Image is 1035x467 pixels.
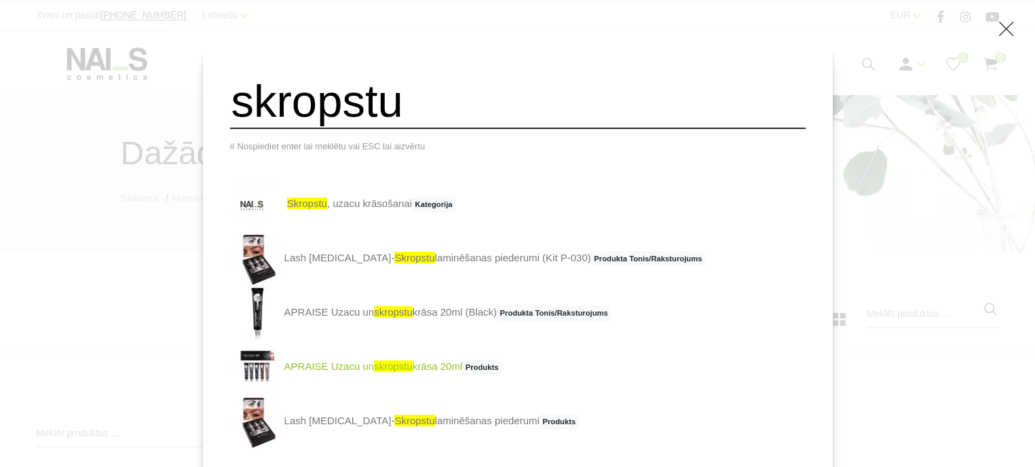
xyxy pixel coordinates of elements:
[230,141,426,151] span: # Nospiediet enter lai meklētu vai ESC lai aizvērtu
[540,414,579,430] span: Produkts
[230,231,705,286] a: Lash [MEDICAL_DATA]-skropstulaminēšanas piederumi (Kit P-030)Produkta Tonis/Raksturojums
[230,74,806,129] input: Meklēt produktus ...
[394,252,434,263] span: skropstu
[230,286,611,340] a: APRAISE Uzacu unskropstukrāsa 20ml (Black)Produkta Tonis/Raksturojums
[230,286,284,340] img: Profesionāla krāsa uzacu un skropstu krāsošanai. Krāsas noturība līdz 8 nedēļām. Iepakojums pared...
[230,394,579,449] a: Lash [MEDICAL_DATA]-skropstulaminēšanas piederumiProdukts
[412,197,455,213] span: Kategorija
[230,177,455,231] a: skropstu, uzacu krāsošanaiKategorija
[591,251,705,267] span: Produkta Tonis/Raksturojums
[230,231,284,286] img: Komplektā ietilpst: Liftinga losjons * 10, Nostiprinošs losjons * 10, Barojošs losjons * 10, Lift...
[374,306,413,318] span: skropstu
[394,415,434,426] span: skropstu
[374,360,413,372] span: skropstu
[287,198,327,209] span: skropstu
[462,360,502,376] span: Produkts
[230,340,502,394] a: APRAISE Uzacu unskropstukrāsa 20mlProdukts
[497,305,611,322] span: Produkta Tonis/Raksturojums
